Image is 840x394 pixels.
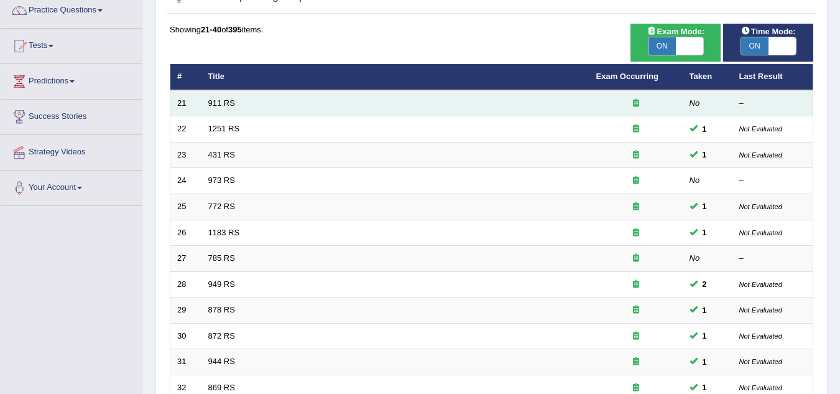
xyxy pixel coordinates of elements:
[739,175,806,187] div: –
[208,176,235,185] a: 973 RS
[739,253,806,265] div: –
[698,278,712,291] span: You can still take this question
[596,227,676,239] div: Exam occurring question
[690,98,700,108] em: No
[170,168,201,194] td: 24
[596,175,676,187] div: Exam occurring question
[170,142,201,168] td: 23
[739,98,806,110] div: –
[1,171,142,202] a: Your Account
[698,355,712,368] span: You can still take this question
[739,358,782,365] small: Not Evaluated
[739,306,782,314] small: Not Evaluated
[683,64,732,90] th: Taken
[698,123,712,136] span: You can still take this question
[596,279,676,291] div: Exam occurring question
[596,304,676,316] div: Exam occurring question
[208,331,235,340] a: 872 RS
[208,357,235,366] a: 944 RS
[1,64,142,95] a: Predictions
[596,98,676,110] div: Exam occurring question
[170,90,201,116] td: 21
[228,25,242,34] b: 395
[698,200,712,213] span: You can still take this question
[170,194,201,220] td: 25
[596,356,676,368] div: Exam occurring question
[596,253,676,265] div: Exam occurring question
[648,37,676,55] span: ON
[698,329,712,342] span: You can still take this question
[170,246,201,272] td: 27
[170,323,201,349] td: 30
[208,150,235,159] a: 431 RS
[208,98,235,108] a: 911 RS
[208,253,235,263] a: 785 RS
[596,123,676,135] div: Exam occurring question
[1,135,142,166] a: Strategy Videos
[170,271,201,298] td: 28
[630,24,721,62] div: Show exams occurring in exams
[170,349,201,375] td: 31
[698,148,712,161] span: You can still take this question
[208,279,235,289] a: 949 RS
[596,331,676,342] div: Exam occurring question
[596,72,658,81] a: Exam Occurring
[739,229,782,237] small: Not Evaluated
[739,151,782,159] small: Not Evaluated
[208,383,235,392] a: 869 RS
[741,37,768,55] span: ON
[596,149,676,161] div: Exam occurring question
[690,253,700,263] em: No
[739,125,782,133] small: Not Evaluated
[1,100,142,131] a: Success Stories
[170,116,201,143] td: 22
[739,384,782,392] small: Not Evaluated
[698,304,712,317] span: You can still take this question
[690,176,700,185] em: No
[201,25,221,34] b: 21-40
[698,381,712,394] span: You can still take this question
[739,203,782,210] small: Not Evaluated
[208,228,240,237] a: 1183 RS
[201,64,589,90] th: Title
[208,124,240,133] a: 1251 RS
[596,201,676,213] div: Exam occurring question
[170,298,201,324] td: 29
[170,220,201,246] td: 26
[739,332,782,340] small: Not Evaluated
[698,226,712,239] span: You can still take this question
[596,382,676,394] div: Exam occurring question
[170,24,813,35] div: Showing of items.
[642,25,709,38] span: Exam Mode:
[208,305,235,314] a: 878 RS
[739,281,782,288] small: Not Evaluated
[208,202,235,211] a: 772 RS
[1,29,142,60] a: Tests
[170,64,201,90] th: #
[732,64,813,90] th: Last Result
[736,25,801,38] span: Time Mode:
